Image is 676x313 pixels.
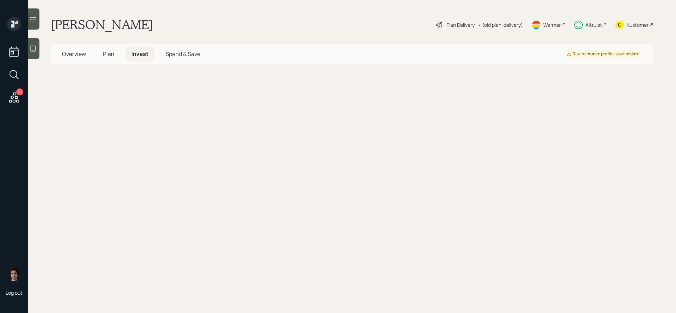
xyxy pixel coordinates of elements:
[543,21,561,29] div: Warmer
[586,21,602,29] div: Altruist
[627,21,649,29] div: Kustomer
[51,17,153,32] h1: [PERSON_NAME]
[446,21,475,29] div: Plan Delivery
[478,21,523,29] div: • (old plan-delivery)
[165,50,200,58] span: Spend & Save
[6,289,23,296] div: Log out
[62,50,86,58] span: Overview
[103,50,114,58] span: Plan
[567,51,639,57] div: Risk tolerance profile is out of date
[16,88,23,95] div: 10
[7,267,21,281] img: harrison-schaefer-headshot-2.png
[131,50,149,58] span: Invest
